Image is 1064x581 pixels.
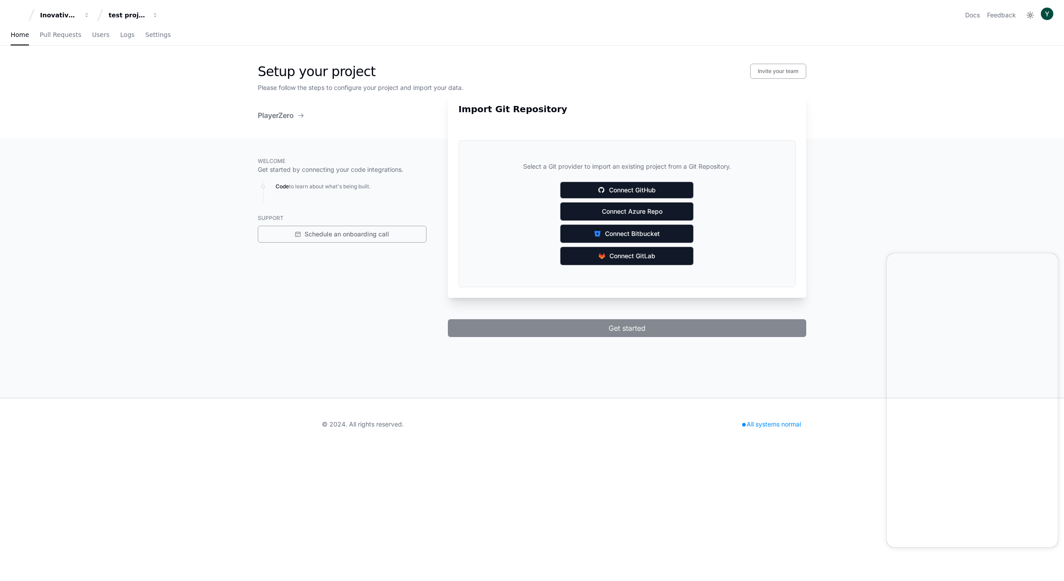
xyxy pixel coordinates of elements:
p: Get started by connecting your code integrations. [258,165,426,174]
span: Settings [145,32,171,37]
button: Connect Bitbucket [560,224,694,243]
a: Pull Requests [40,25,81,45]
a: Users [92,25,110,45]
button: Invite your team [750,64,806,79]
span: Home [11,32,29,37]
span: Connect Azure Repo [602,207,662,216]
button: Inovative development [37,7,93,23]
button: Connect Azure Repo [560,202,694,221]
div: All systems normal [737,418,806,431]
p: to learn about what's being built. [276,181,426,192]
p: Please follow the steps to configure your project and import your data. [258,83,806,92]
span: PlayerZero [258,110,294,121]
a: Schedule an onboarding call [258,226,426,243]
h1: Setup your project [258,64,375,80]
button: Connect GitLab [560,247,694,265]
div: test project [109,11,147,20]
a: Settings [145,25,171,45]
span: Welcome [258,158,285,164]
span: Connect Bitbucket [605,229,660,238]
button: Feedback [987,11,1016,20]
div: Inovative development [40,11,78,20]
span: support [258,215,284,221]
a: Logs [120,25,134,45]
button: Connect GitHub [560,182,694,199]
iframe: Customer support window [887,253,1058,547]
span: Logs [120,32,134,37]
img: ACg8ocKHoDjsJeTXeXCRuJh3dfdhorFBb37VLQ0Erxe7vfDmb-Nskg=s96-c [1041,8,1053,20]
p: Select a Git provider to import an existing project from a Git Repository. [523,162,731,171]
span: Pull Requests [40,32,81,37]
button: Get started [448,319,806,337]
a: Docs [965,11,980,20]
button: test project [105,7,162,23]
a: Home [11,25,29,45]
span: Users [92,32,110,37]
span: Code [276,183,289,190]
span: Connect GitLab [609,252,655,260]
div: © 2024. All rights reserved. [322,420,404,429]
h2: Import Git Repository [459,103,796,115]
iframe: Open customer support [1036,552,1060,576]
